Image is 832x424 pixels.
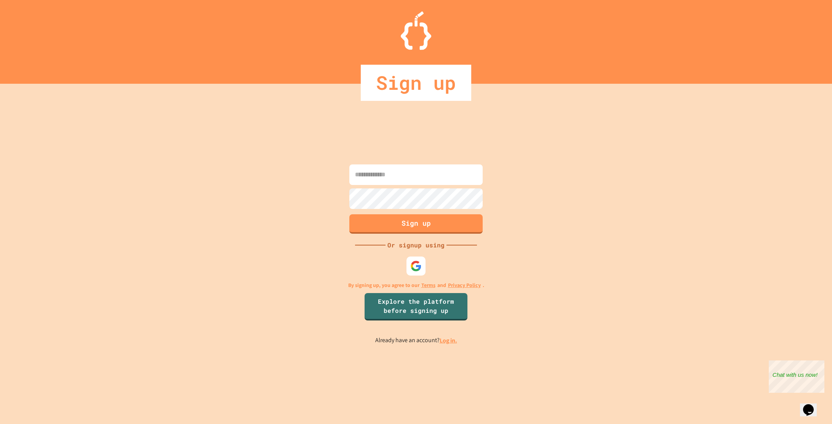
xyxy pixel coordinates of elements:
p: By signing up, you agree to our and . [348,281,484,289]
a: Explore the platform before signing up [365,293,467,320]
p: Already have an account? [375,336,457,345]
iframe: chat widget [800,394,824,416]
button: Sign up [349,214,483,234]
div: Or signup using [386,241,446,250]
a: Terms [421,281,435,289]
iframe: chat widget [769,360,824,393]
a: Privacy Policy [448,281,481,289]
img: Logo.svg [401,11,431,50]
img: google-icon.svg [410,260,422,272]
a: Log in. [440,336,457,344]
div: Sign up [361,65,471,101]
